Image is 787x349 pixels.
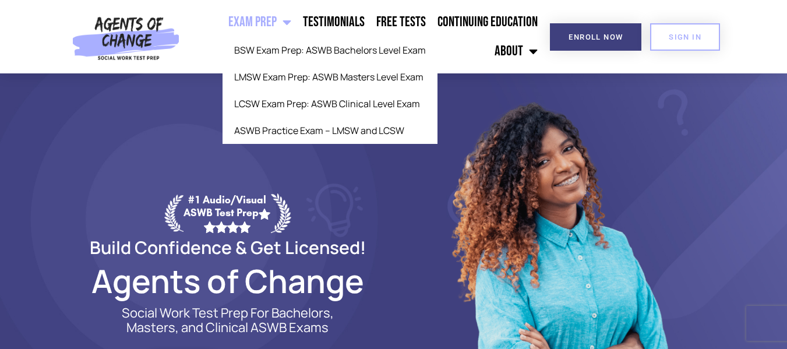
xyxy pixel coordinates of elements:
a: About [489,37,544,66]
div: #1 Audio/Visual ASWB Test Prep [183,193,271,232]
a: SIGN IN [650,23,720,51]
a: Enroll Now [550,23,641,51]
a: LMSW Exam Prep: ASWB Masters Level Exam [223,64,437,90]
a: Free Tests [370,8,432,37]
a: LCSW Exam Prep: ASWB Clinical Level Exam [223,90,437,117]
h2: Build Confidence & Get Licensed! [62,239,394,256]
nav: Menu [185,8,544,66]
a: Continuing Education [432,8,544,37]
h2: Agents of Change [62,267,394,294]
span: SIGN IN [669,33,701,41]
p: Social Work Test Prep For Bachelors, Masters, and Clinical ASWB Exams [108,306,347,335]
a: BSW Exam Prep: ASWB Bachelors Level Exam [223,37,437,64]
a: Exam Prep [223,8,297,37]
ul: Exam Prep [223,37,437,144]
a: Testimonials [297,8,370,37]
a: ASWB Practice Exam – LMSW and LCSW [223,117,437,144]
span: Enroll Now [569,33,623,41]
